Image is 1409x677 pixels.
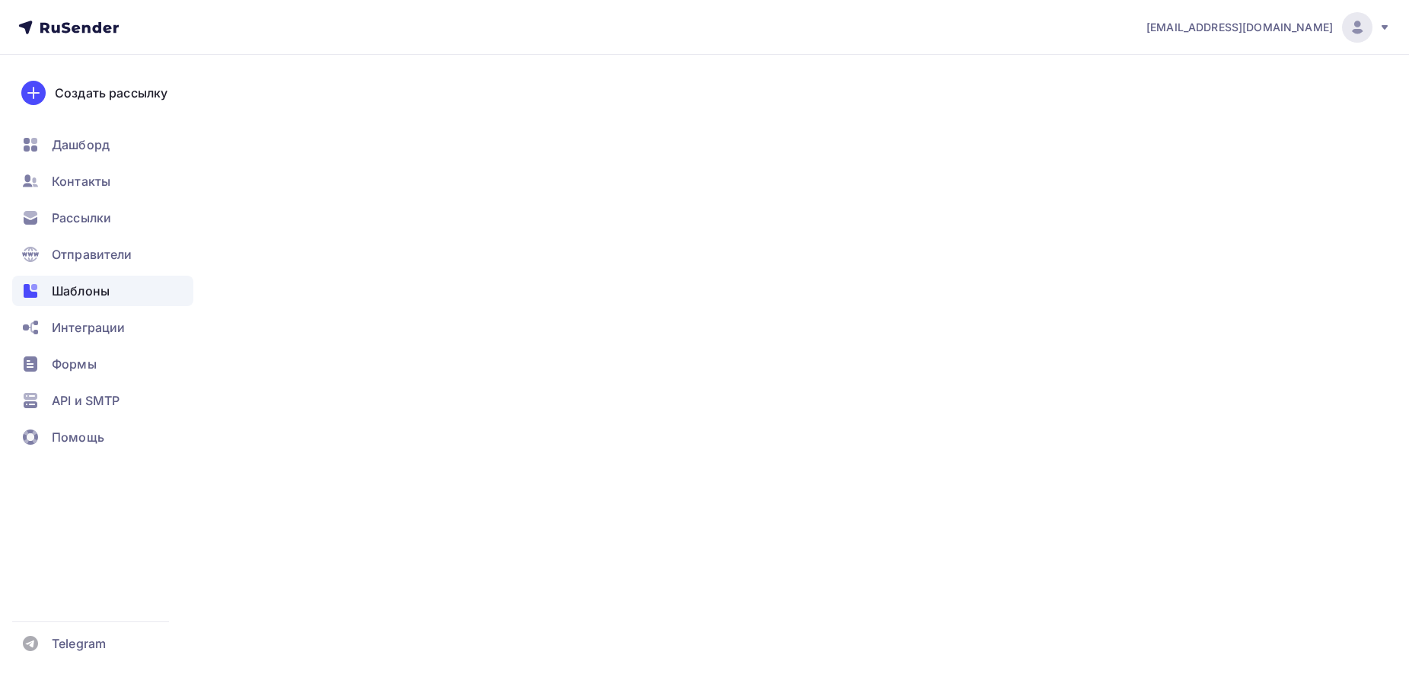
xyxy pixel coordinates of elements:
a: [EMAIL_ADDRESS][DOMAIN_NAME] [1146,12,1391,43]
a: Формы [12,349,193,379]
a: Шаблоны [12,276,193,306]
span: Telegram [52,634,106,653]
span: Шаблоны [52,282,110,300]
span: Рассылки [52,209,111,227]
a: Контакты [12,166,193,196]
span: Дашборд [52,136,110,154]
a: Дашборд [12,129,193,160]
span: API и SMTP [52,391,120,410]
a: Отправители [12,239,193,270]
div: Создать рассылку [55,84,167,102]
span: Отправители [52,245,132,263]
span: [EMAIL_ADDRESS][DOMAIN_NAME] [1146,20,1333,35]
span: Интеграции [52,318,125,337]
span: Контакты [52,172,110,190]
span: Помощь [52,428,104,446]
a: Рассылки [12,203,193,233]
span: Формы [52,355,97,373]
